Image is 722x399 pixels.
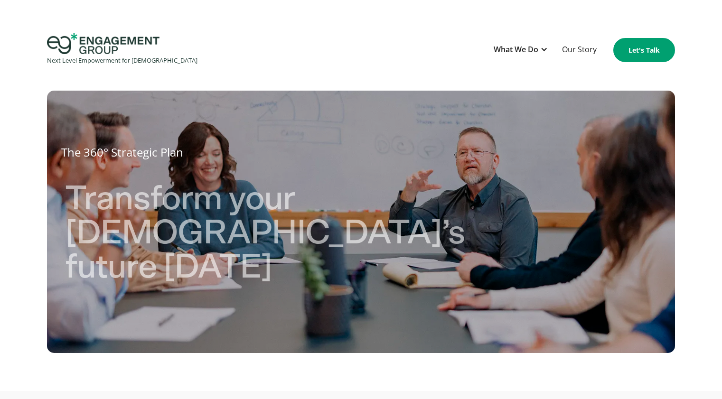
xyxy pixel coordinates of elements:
[557,38,601,62] a: Our Story
[494,43,538,56] div: What We Do
[613,38,675,62] a: Let's Talk
[47,33,197,67] a: home
[65,182,545,297] h2: Transform your [DEMOGRAPHIC_DATA]’s future [DATE]
[47,54,197,67] div: Next Level Empowerment for [DEMOGRAPHIC_DATA]
[489,38,553,62] div: What We Do
[47,33,159,54] img: Engagement Group Logo Icon
[61,142,661,163] h1: The 360° Strategic Plan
